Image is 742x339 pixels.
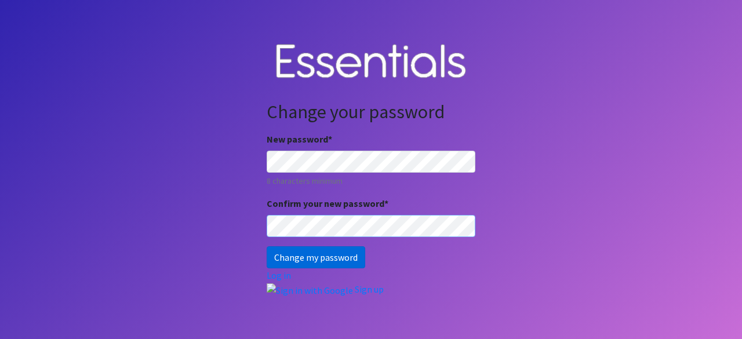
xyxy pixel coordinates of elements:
h2: Change your password [267,101,475,123]
img: Human Essentials [267,32,475,92]
abbr: required [384,198,388,209]
a: Sign up [355,283,384,295]
label: New password [267,132,332,146]
input: Change my password [267,246,365,268]
abbr: required [328,133,332,145]
label: Confirm your new password [267,196,388,210]
a: Log in [267,269,291,281]
small: 8 characters minimum [267,175,475,187]
img: Sign in with Google [267,283,353,297]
